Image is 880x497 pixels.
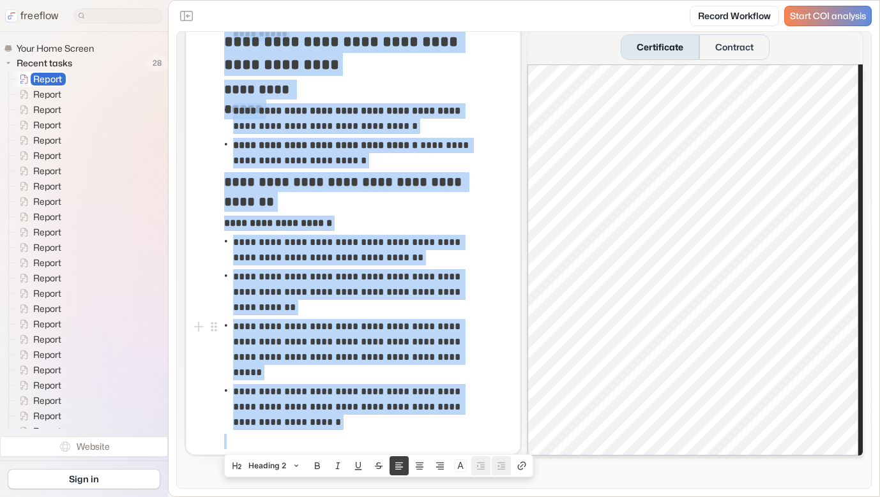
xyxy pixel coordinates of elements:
[784,6,872,26] a: Start COI analysis
[328,456,347,475] button: Italic
[31,73,66,85] span: Report
[31,211,65,223] span: Report
[492,456,511,475] button: Unnest block
[31,333,65,346] span: Report
[5,8,59,24] a: freeflow
[31,379,65,392] span: Report
[31,103,65,116] span: Report
[31,364,65,376] span: Report
[9,424,66,439] a: Report
[9,194,66,209] a: Report
[9,209,66,225] a: Report
[9,71,67,87] a: Report
[4,42,99,55] a: Your Home Screen
[9,332,66,347] a: Report
[9,286,66,301] a: Report
[14,57,76,70] span: Recent tasks
[451,456,470,475] button: Colors
[349,456,368,475] button: Underline
[9,255,66,271] a: Report
[4,56,77,71] button: Recent tasks
[9,362,66,378] a: Report
[9,316,66,332] a: Report
[9,408,66,424] a: Report
[31,302,65,315] span: Report
[31,287,65,300] span: Report
[31,318,65,330] span: Report
[146,55,168,71] span: 28
[9,301,66,316] a: Report
[31,88,65,101] span: Report
[31,195,65,208] span: Report
[9,271,66,286] a: Report
[31,134,65,147] span: Report
[308,456,327,475] button: Bold
[9,133,66,148] a: Report
[31,272,65,285] span: Report
[527,64,863,456] iframe: Certificate
[790,11,866,22] span: Start COI analysis
[248,456,286,475] span: Heading 2
[390,456,409,475] button: Align text left
[9,117,66,133] a: Report
[226,456,307,475] button: Heading 2
[9,87,66,102] a: Report
[31,348,65,361] span: Report
[20,8,59,24] p: freeflow
[9,240,66,255] a: Report
[621,34,699,60] button: Certificate
[31,256,65,269] span: Report
[9,148,66,163] a: Report
[699,34,770,60] button: Contract
[512,456,531,475] button: Create link
[9,225,66,240] a: Report
[9,163,66,179] a: Report
[206,319,222,334] button: Open block menu
[369,456,388,475] button: Strike
[14,42,98,55] span: Your Home Screen
[31,425,65,438] span: Report
[31,410,65,422] span: Report
[8,469,160,489] a: Sign in
[471,456,490,475] button: Nest block
[9,347,66,362] a: Report
[176,6,197,26] button: Close the sidebar
[690,6,779,26] a: Record Workflow
[191,319,206,334] button: Add block
[410,456,429,475] button: Align text center
[31,226,65,239] span: Report
[31,119,65,131] span: Report
[31,394,65,407] span: Report
[9,102,66,117] a: Report
[31,180,65,193] span: Report
[430,456,450,475] button: Align text right
[31,149,65,162] span: Report
[31,165,65,177] span: Report
[9,378,66,393] a: Report
[31,241,65,254] span: Report
[9,393,66,408] a: Report
[9,179,66,194] a: Report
